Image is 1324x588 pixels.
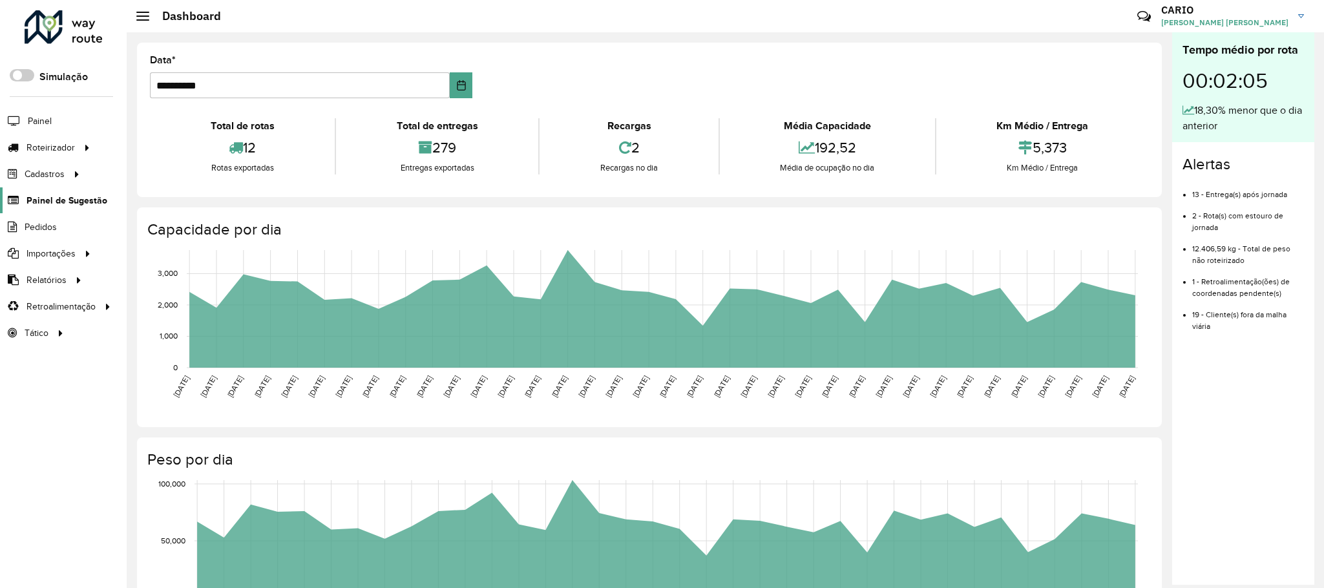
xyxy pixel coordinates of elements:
[173,363,178,372] text: 0
[26,247,76,260] span: Importações
[388,374,406,399] text: [DATE]
[153,118,331,134] div: Total de rotas
[929,374,947,399] text: [DATE]
[631,374,650,399] text: [DATE]
[280,374,299,399] text: [DATE]
[604,374,623,399] text: [DATE]
[1130,3,1158,30] a: Contato Rápido
[25,167,65,181] span: Cadastros
[1117,374,1136,399] text: [DATE]
[339,134,535,162] div: 279
[496,374,514,399] text: [DATE]
[940,118,1146,134] div: Km Médio / Entrega
[1192,233,1304,266] li: 12.406,59 kg - Total de peso não roteirizado
[334,374,353,399] text: [DATE]
[158,300,178,309] text: 2,000
[1036,374,1055,399] text: [DATE]
[739,374,758,399] text: [DATE]
[153,162,331,174] div: Rotas exportadas
[1192,266,1304,299] li: 1 - Retroalimentação(ões) de coordenadas pendente(s)
[469,374,488,399] text: [DATE]
[147,220,1149,239] h4: Capacidade por dia
[1064,374,1082,399] text: [DATE]
[198,374,217,399] text: [DATE]
[160,332,178,341] text: 1,000
[543,134,715,162] div: 2
[1192,200,1304,233] li: 2 - Rota(s) com estouro de jornada
[172,374,191,399] text: [DATE]
[161,536,185,545] text: 50,000
[847,374,866,399] text: [DATE]
[685,374,704,399] text: [DATE]
[226,374,244,399] text: [DATE]
[1182,155,1304,174] h4: Alertas
[766,374,785,399] text: [DATE]
[149,9,221,23] h2: Dashboard
[712,374,731,399] text: [DATE]
[153,134,331,162] div: 12
[1182,41,1304,59] div: Tempo médio por rota
[147,450,1149,469] h4: Peso por dia
[450,72,472,98] button: Choose Date
[361,374,379,399] text: [DATE]
[25,326,48,340] span: Tático
[150,52,176,68] label: Data
[793,374,812,399] text: [DATE]
[658,374,677,399] text: [DATE]
[901,374,920,399] text: [DATE]
[307,374,326,399] text: [DATE]
[723,118,932,134] div: Média Capacidade
[158,269,178,278] text: 3,000
[1090,374,1109,399] text: [DATE]
[1161,17,1288,28] span: [PERSON_NAME] [PERSON_NAME]
[26,273,67,287] span: Relatórios
[158,479,185,488] text: 100,000
[982,374,1001,399] text: [DATE]
[39,69,88,85] label: Simulação
[723,134,932,162] div: 192,52
[1161,4,1288,16] h3: CARIO
[253,374,271,399] text: [DATE]
[940,162,1146,174] div: Km Médio / Entrega
[1192,299,1304,332] li: 19 - Cliente(s) fora da malha viária
[523,374,541,399] text: [DATE]
[1009,374,1028,399] text: [DATE]
[543,118,715,134] div: Recargas
[25,220,57,234] span: Pedidos
[28,114,52,128] span: Painel
[1182,103,1304,134] div: 18,30% menor que o dia anterior
[442,374,461,399] text: [DATE]
[940,134,1146,162] div: 5,373
[955,374,974,399] text: [DATE]
[723,162,932,174] div: Média de ocupação no dia
[1182,59,1304,103] div: 00:02:05
[874,374,893,399] text: [DATE]
[26,300,96,313] span: Retroalimentação
[550,374,569,399] text: [DATE]
[26,194,107,207] span: Painel de Sugestão
[577,374,596,399] text: [DATE]
[339,162,535,174] div: Entregas exportadas
[26,141,75,154] span: Roteirizador
[339,118,535,134] div: Total de entregas
[415,374,434,399] text: [DATE]
[820,374,839,399] text: [DATE]
[543,162,715,174] div: Recargas no dia
[1192,179,1304,200] li: 13 - Entrega(s) após jornada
